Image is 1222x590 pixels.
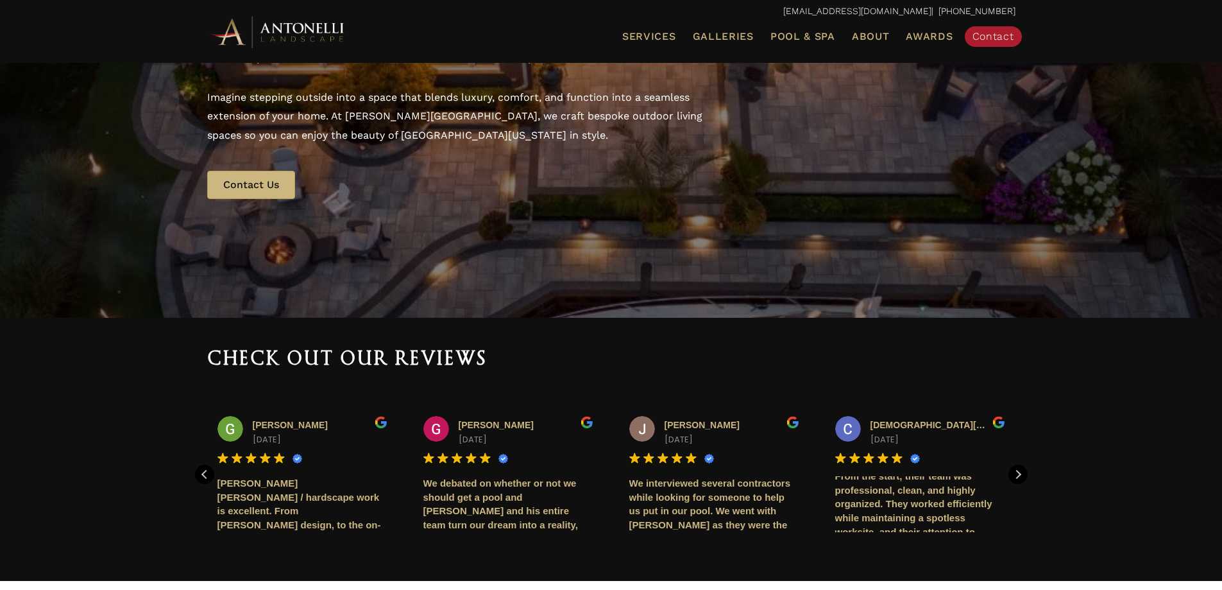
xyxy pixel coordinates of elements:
[622,31,676,42] span: Services
[629,416,655,442] img: Josh Richards profile picture
[765,28,840,45] a: Pool & Spa
[195,465,214,484] div: Previous review
[207,347,488,369] span: Check out our reviews
[835,476,1005,532] div: Exceptional Work by [PERSON_NAME] – Highly Recommend! I hired [PERSON_NAME] Landscaping for a com...
[217,416,243,442] img: Glen Schmidt profile picture
[770,30,835,42] span: Pool & Spa
[849,453,860,464] img: Google
[686,453,697,464] img: Google
[878,453,888,464] img: Google
[863,453,874,464] img: Google
[253,434,387,446] div: [DATE]
[207,3,1015,20] p: | [PHONE_NUMBER]
[870,434,1005,446] div: [DATE]
[459,434,593,446] div: [DATE]
[835,416,861,442] img: Christian Palushaj profile picture
[260,453,271,464] img: Google
[423,416,449,442] img: Gjon Dushaj profile picture
[672,453,683,464] img: Google
[480,453,491,464] img: Google
[629,476,799,532] div: We interviewed several contractors while looking for someone to help us put in our pool. We went ...
[223,178,279,191] span: Contact Us
[217,453,228,464] img: Google
[232,453,242,464] img: Google
[617,28,681,45] a: Services
[207,14,348,49] img: Antonelli Horizontal Logo
[693,30,754,42] span: Galleries
[665,416,799,434] div: [PERSON_NAME]
[906,30,953,42] span: Awards
[643,453,654,464] img: Google
[783,6,931,16] a: [EMAIL_ADDRESS][DOMAIN_NAME]
[965,26,1022,47] a: Contact
[423,453,434,464] img: Google
[688,28,759,45] a: Galleries
[901,28,958,45] a: Awards
[207,171,295,199] a: Contact Us
[835,453,846,464] img: Google
[274,453,285,464] img: Google
[892,453,903,464] img: Google
[423,476,593,532] div: We debated on whether or not we should get a pool and [PERSON_NAME] and his entire team turn our ...
[658,453,668,464] img: Google
[466,453,477,464] img: Google
[437,453,448,464] img: Google
[629,453,640,464] img: Google
[972,30,1014,42] span: Contact
[452,453,462,464] img: Google
[246,453,257,464] img: Google
[847,28,895,45] a: About
[665,434,799,446] div: [DATE]
[253,416,387,434] div: [PERSON_NAME]
[852,31,890,42] span: About
[1008,465,1028,484] div: Next review
[870,416,1005,434] div: [DEMOGRAPHIC_DATA][PERSON_NAME]
[217,476,387,532] div: [PERSON_NAME] [PERSON_NAME] / hardscape work is excellent. From [PERSON_NAME] design, to the on-s...
[207,91,702,141] span: Imagine stepping outside into a space that blends luxury, comfort, and function into a seamless e...
[459,416,593,434] div: [PERSON_NAME]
